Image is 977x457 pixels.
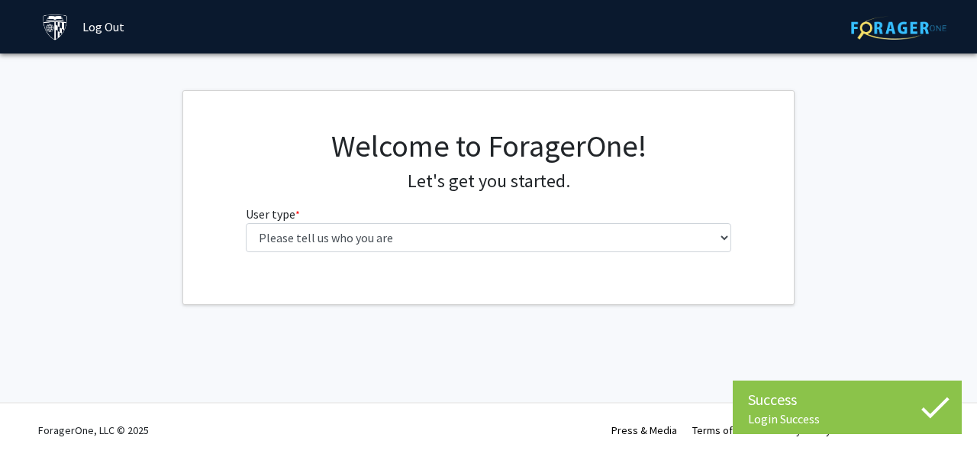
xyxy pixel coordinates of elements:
img: Johns Hopkins University Logo [42,14,69,41]
div: Login Success [748,411,946,426]
div: Success [748,388,946,411]
h1: Welcome to ForagerOne! [246,128,732,164]
label: User type [246,205,300,223]
a: Press & Media [611,423,677,437]
a: Terms of Use [692,423,753,437]
img: ForagerOne Logo [851,16,946,40]
div: ForagerOne, LLC © 2025 [38,404,149,457]
h4: Let's get you started. [246,170,732,193]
